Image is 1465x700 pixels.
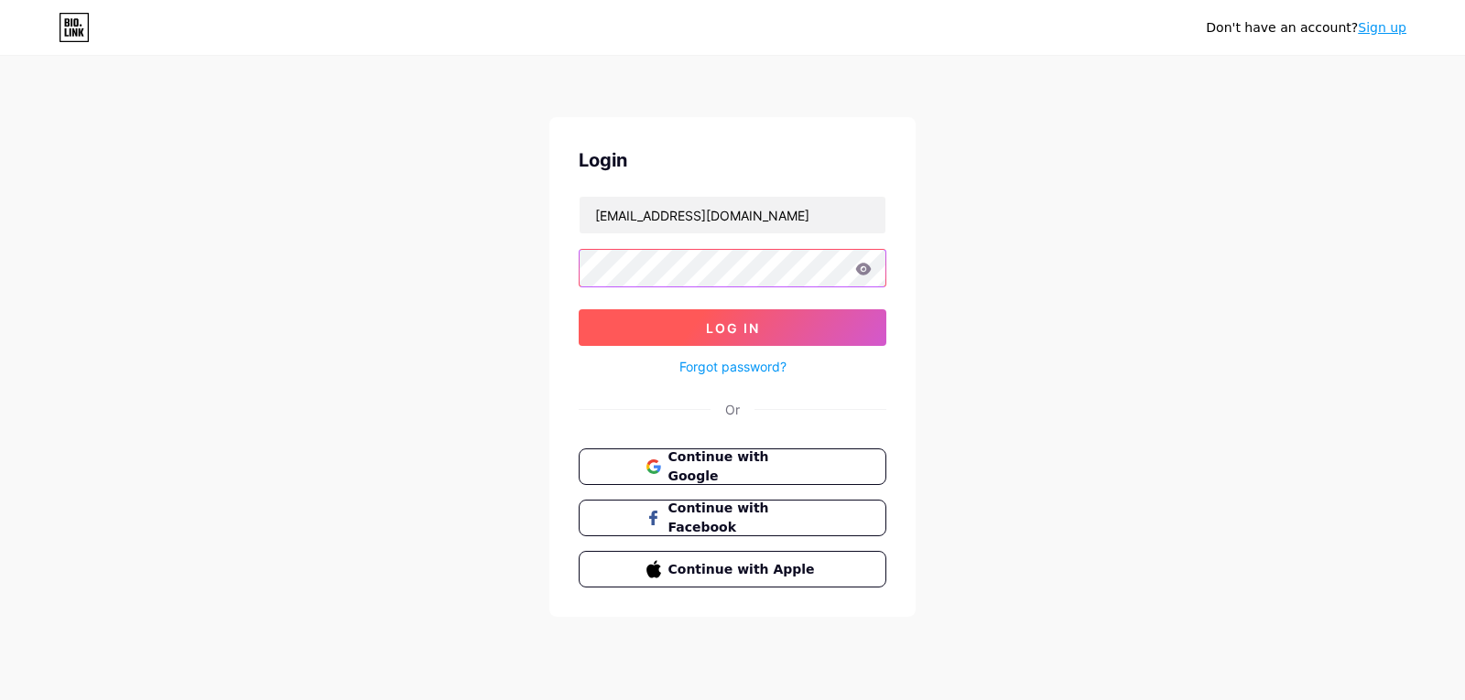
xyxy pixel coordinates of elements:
a: Sign up [1358,20,1406,35]
div: Login [579,146,886,174]
input: Username [580,197,885,233]
div: Or [725,400,740,419]
button: Log In [579,309,886,346]
span: Continue with Apple [668,560,819,579]
span: Continue with Facebook [668,499,819,537]
span: Log In [706,320,760,336]
div: Don't have an account? [1206,18,1406,38]
button: Continue with Apple [579,551,886,587]
button: Continue with Facebook [579,500,886,536]
button: Continue with Google [579,448,886,485]
a: Forgot password? [679,357,787,376]
span: Continue with Google [668,447,819,486]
